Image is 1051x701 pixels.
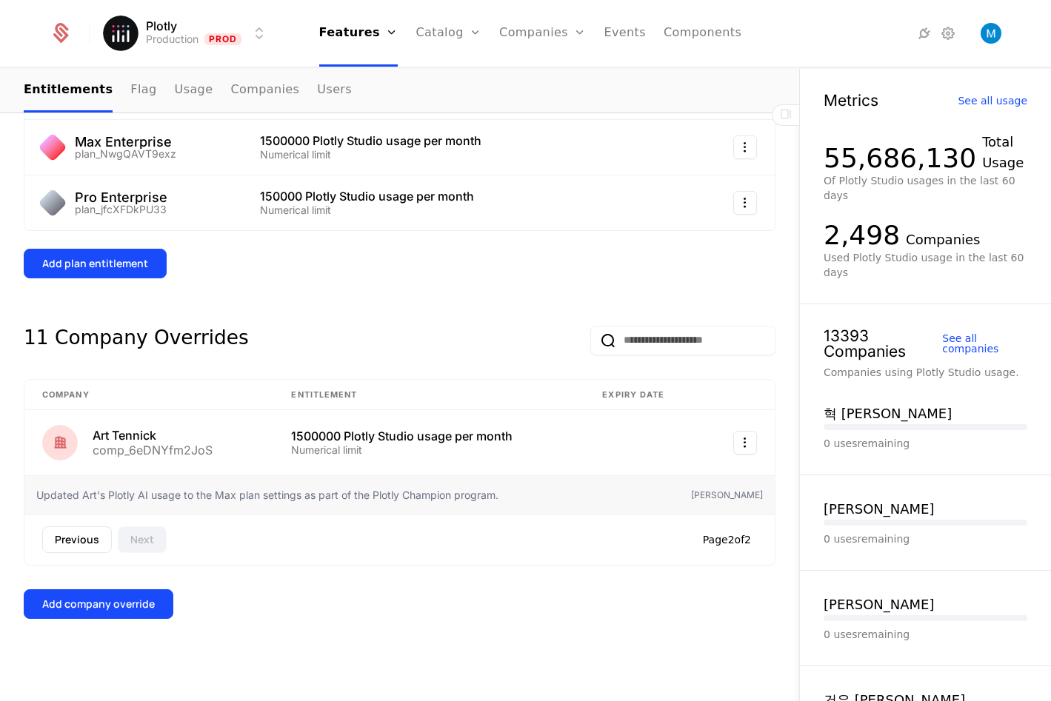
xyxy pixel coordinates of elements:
[260,190,564,202] div: 150000 Plotly Studio usage per month
[93,429,213,441] div: Art Tennick
[981,23,1001,44] button: Open user button
[824,499,935,520] button: [PERSON_NAME]
[733,191,757,215] button: Select action
[939,24,957,42] a: Settings
[824,365,1027,380] div: Companies using Plotly Studio usage.
[824,93,878,108] div: Metrics
[204,33,242,45] span: Prod
[24,589,173,619] button: Add company override
[824,627,1027,642] div: 0 uses remaining
[24,326,249,355] div: 11 Company Overrides
[36,488,498,503] span: Updated Art's Plotly AI usage to the Max plan settings as part of the Plotly Champion program.
[107,17,269,50] button: Select environment
[103,16,139,51] img: Plotly
[824,436,1027,451] div: 0 uses remaining
[260,135,564,147] div: 1500000 Plotly Studio usage per month
[291,430,567,442] div: 1500000 Plotly Studio usage per month
[24,249,167,278] button: Add plan entitlement
[75,135,176,149] div: Max Enterprise
[584,380,703,411] th: Expiry date
[118,526,167,553] button: Next
[981,23,1001,44] img: Matthew Brown
[260,205,564,215] div: Numerical limit
[93,444,213,456] div: comp_6eDNYfm2JoS
[317,69,352,113] a: Users
[146,32,198,47] div: Production
[273,380,584,411] th: Entitlement
[24,69,352,113] ul: Choose Sub Page
[982,132,1027,173] div: Total Usage
[42,526,112,553] button: Previous
[291,445,567,455] div: Numerical limit
[703,532,757,547] div: Page 2 of 2
[733,135,757,159] button: Select action
[146,20,177,32] span: Plotly
[42,597,155,611] div: Add company override
[824,531,1027,546] div: 0 uses remaining
[824,173,1027,203] div: Of Plotly Studio usages in the last 60 days
[915,24,933,42] a: Integrations
[24,69,113,113] a: Entitlements
[691,489,763,501] span: [PERSON_NAME]
[824,144,976,173] div: 55,686,130
[175,69,213,113] a: Usage
[733,431,757,455] button: Select action
[824,250,1027,280] div: Used Plotly Studio usage in the last 60 days
[42,425,78,460] img: Art Tennick
[75,149,176,159] div: plan_NwgQAVT9exz
[24,380,273,411] th: Company
[824,328,942,359] div: 13393 Companies
[75,191,167,204] div: Pro Enterprise
[824,594,935,615] button: [PERSON_NAME]
[260,150,564,160] div: Numerical limit
[906,229,980,250] div: Companies
[958,95,1027,106] div: See all usage
[230,69,299,113] a: Companies
[130,69,156,113] a: Flag
[824,221,900,250] div: 2,498
[824,403,952,424] button: 혁 [PERSON_NAME]
[42,256,148,271] div: Add plan entitlement
[75,204,167,215] div: plan_jfcXFDkPU33
[24,69,775,113] nav: Main
[942,333,1027,354] div: See all companies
